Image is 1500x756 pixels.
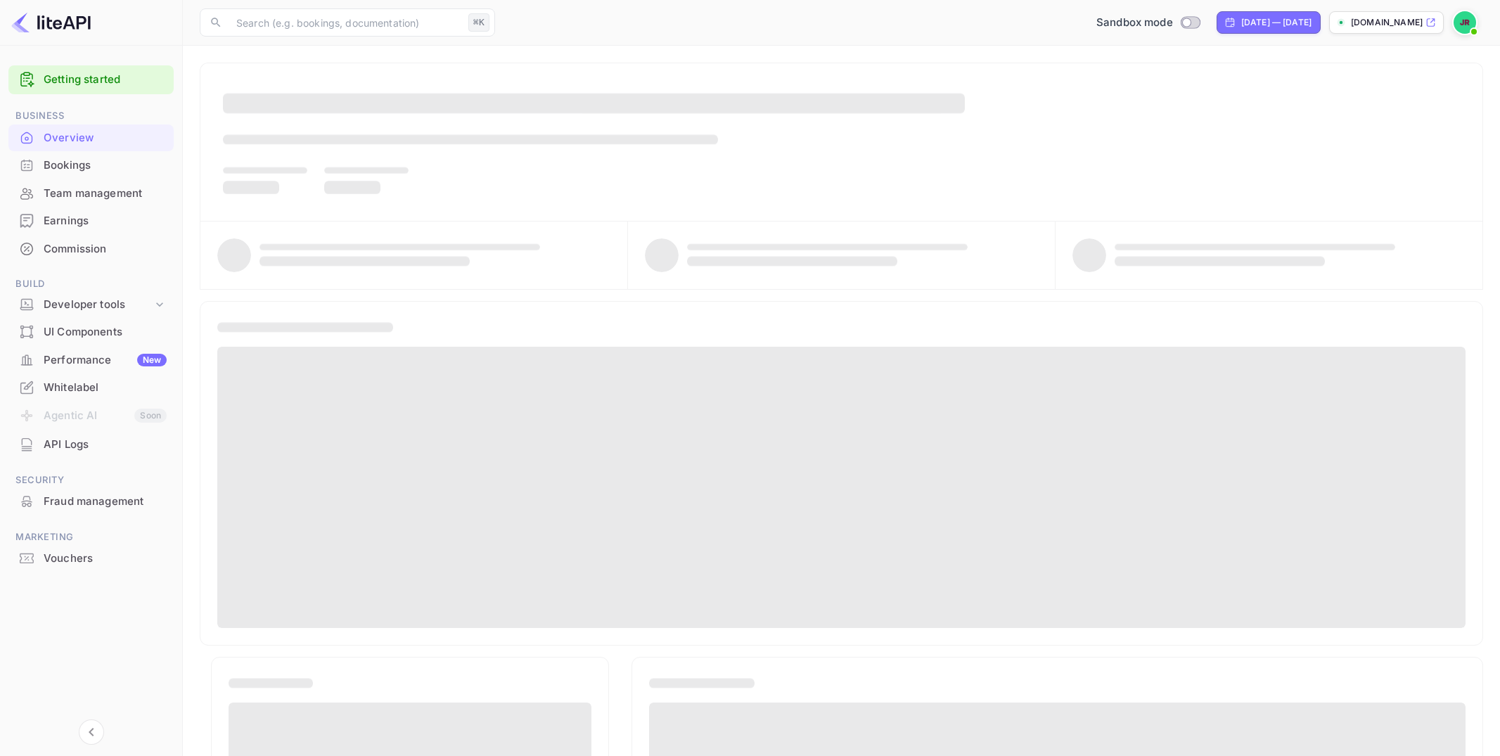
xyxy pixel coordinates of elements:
[1096,15,1173,31] span: Sandbox mode
[1091,15,1205,31] div: Switch to Production mode
[44,72,167,88] a: Getting started
[44,352,167,369] div: Performance
[8,545,174,571] a: Vouchers
[8,530,174,545] span: Marketing
[8,152,174,179] div: Bookings
[44,297,153,313] div: Developer tools
[44,551,167,567] div: Vouchers
[8,473,174,488] span: Security
[8,152,174,178] a: Bookings
[44,186,167,202] div: Team management
[8,431,174,457] a: API Logs
[8,374,174,402] div: Whitelabel
[8,293,174,317] div: Developer tools
[1351,16,1423,29] p: [DOMAIN_NAME]
[8,319,174,346] div: UI Components
[8,236,174,263] div: Commission
[8,276,174,292] span: Build
[8,347,174,373] a: PerformanceNew
[8,180,174,206] a: Team management
[8,236,174,262] a: Commission
[44,437,167,453] div: API Logs
[228,8,463,37] input: Search (e.g. bookings, documentation)
[8,65,174,94] div: Getting started
[1454,11,1476,34] img: John Richards
[44,324,167,340] div: UI Components
[8,108,174,124] span: Business
[1241,16,1312,29] div: [DATE] — [DATE]
[44,380,167,396] div: Whitelabel
[8,124,174,150] a: Overview
[137,354,167,366] div: New
[8,431,174,459] div: API Logs
[11,11,91,34] img: LiteAPI logo
[44,494,167,510] div: Fraud management
[8,347,174,374] div: PerformanceNew
[8,207,174,233] a: Earnings
[8,545,174,572] div: Vouchers
[1217,11,1321,34] div: Click to change the date range period
[44,158,167,174] div: Bookings
[8,374,174,400] a: Whitelabel
[8,488,174,514] a: Fraud management
[8,488,174,515] div: Fraud management
[44,241,167,257] div: Commission
[44,130,167,146] div: Overview
[8,180,174,207] div: Team management
[44,213,167,229] div: Earnings
[8,124,174,152] div: Overview
[79,719,104,745] button: Collapse navigation
[8,319,174,345] a: UI Components
[468,13,489,32] div: ⌘K
[8,207,174,235] div: Earnings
